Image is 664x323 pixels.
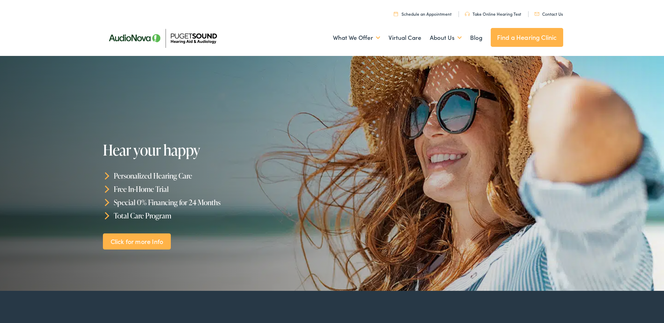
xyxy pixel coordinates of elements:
li: Free In-Home Trial [103,182,335,196]
a: Schedule an Appointment [394,11,452,17]
li: Personalized Hearing Care [103,169,335,182]
h1: Hear your happy [103,142,316,158]
a: Virtual Care [389,25,421,51]
li: Special 0% Financing for 24 Months [103,196,335,209]
a: Take Online Hearing Test [465,11,521,17]
a: Find a Hearing Clinic [491,28,563,47]
li: Total Care Program [103,209,335,222]
a: Contact Us [534,11,563,17]
img: utility icon [394,12,398,16]
a: What We Offer [333,25,380,51]
a: About Us [430,25,462,51]
img: utility icon [465,12,470,16]
a: Blog [470,25,482,51]
a: Click for more Info [103,233,171,250]
img: utility icon [534,12,539,16]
